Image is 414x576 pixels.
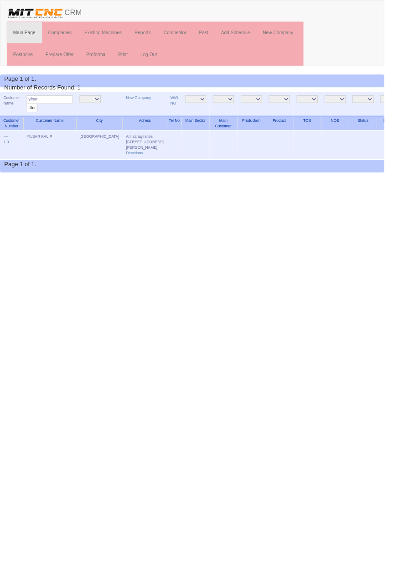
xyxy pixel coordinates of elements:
a: Past [207,24,231,47]
th: Main Sector [196,126,226,141]
a: Postpone [7,47,42,70]
a: Main Page [7,24,45,47]
input: filter [29,111,40,121]
th: Main Customer [226,126,256,141]
th: Tel No [180,126,196,141]
th: NOE [346,126,376,141]
th: Production [256,126,286,141]
a: Companies [45,24,84,47]
span: Number of Records Found: 1 [5,81,87,98]
a: New Company [276,24,323,47]
th: City [82,126,132,141]
a: Print [120,47,145,70]
a: Proforma [86,47,120,70]
td: [GEOGRAPHIC_DATA] [82,141,132,172]
a: W/O NO [184,103,192,114]
a: Add Schedule [231,24,276,47]
span: Page 1 of 1. [5,173,39,180]
td: YILSAR KALIP [25,141,82,172]
th: Status [376,126,406,141]
th: Product [286,126,316,141]
a: Prepare Offer [42,47,86,70]
a: Directions [136,162,154,167]
a: Existing Machines [84,24,138,47]
a: Reports [138,24,170,47]
a: ---- [4,145,9,149]
a: Log Out [145,47,176,70]
th: TOB [316,126,346,141]
a: Competitor [169,24,207,47]
td: Arli sanayi sitesi, [STREET_ADDRESS][PERSON_NAME] [132,141,180,172]
span: Page 1 of 1. [5,81,39,89]
a: 1 [4,151,6,155]
a: 0 [7,151,10,155]
a: CRM [0,0,95,23]
th: Customer Name [25,126,82,141]
img: header.png [7,7,69,21]
a: New Company [136,103,163,108]
th: Adress [132,126,180,141]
